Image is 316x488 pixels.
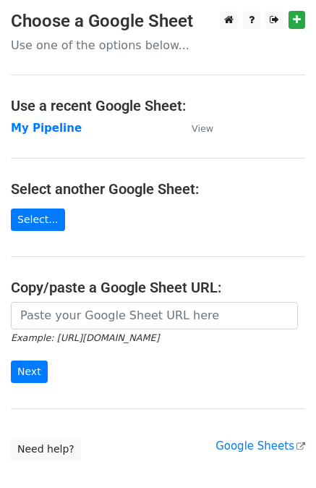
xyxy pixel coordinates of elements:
small: Example: [URL][DOMAIN_NAME] [11,332,159,343]
small: View [192,123,213,134]
a: Select... [11,209,65,231]
h4: Select another Google Sheet: [11,180,305,198]
a: Need help? [11,438,81,460]
h3: Choose a Google Sheet [11,11,305,32]
input: Paste your Google Sheet URL here [11,302,298,329]
h4: Copy/paste a Google Sheet URL: [11,279,305,296]
a: My Pipeline [11,122,82,135]
h4: Use a recent Google Sheet: [11,97,305,114]
a: View [177,122,213,135]
p: Use one of the options below... [11,38,305,53]
input: Next [11,361,48,383]
a: Google Sheets [215,439,305,453]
